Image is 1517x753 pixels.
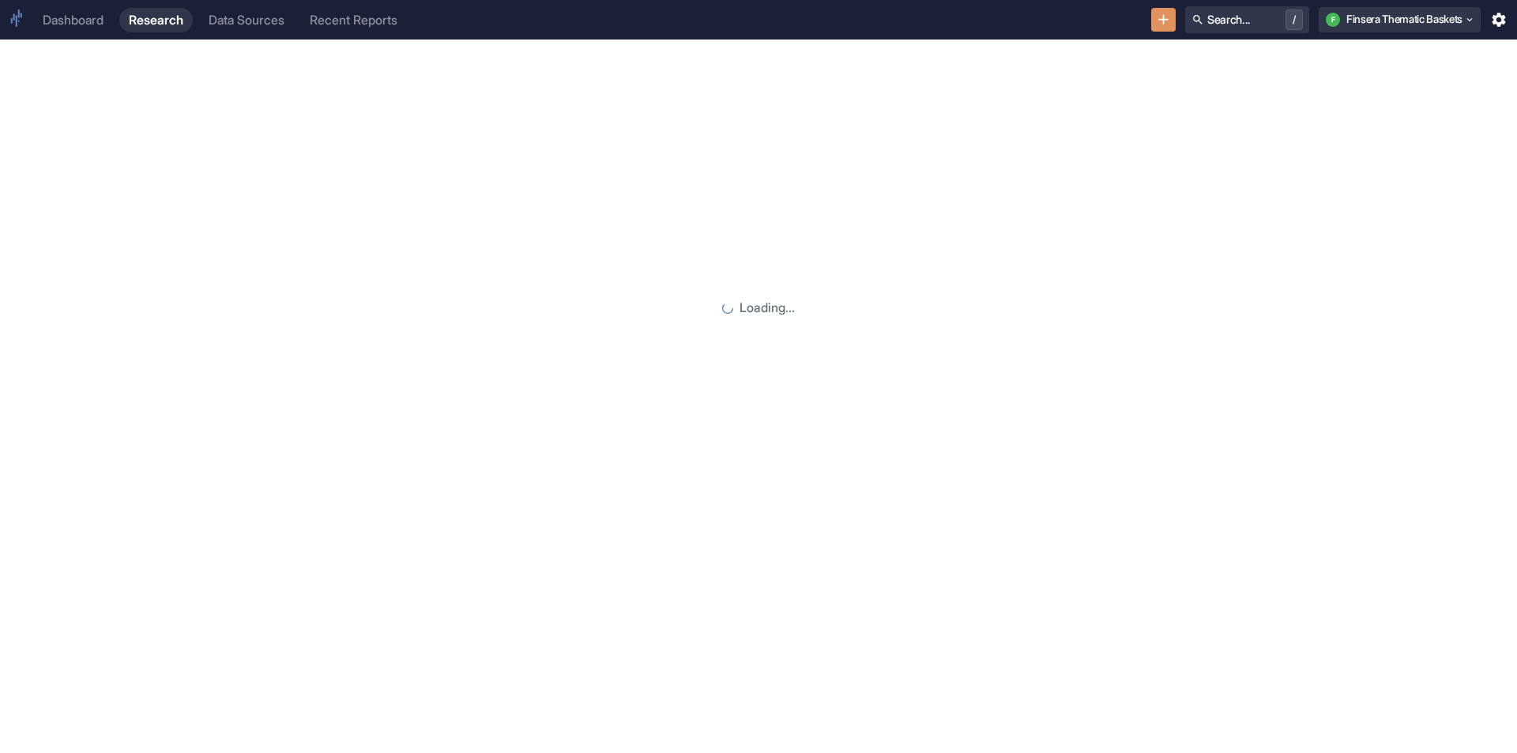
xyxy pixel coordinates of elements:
div: Research [129,13,183,28]
a: Dashboard [33,8,113,32]
a: Data Sources [199,8,294,32]
a: Research [119,8,193,32]
p: Loading... [740,299,795,318]
div: Data Sources [209,13,284,28]
div: Dashboard [43,13,104,28]
button: New Resource [1151,8,1176,32]
button: FFinsera Thematic Baskets [1319,7,1481,32]
a: Recent Reports [300,8,407,32]
button: Search.../ [1185,6,1309,33]
div: F [1326,13,1340,27]
div: Recent Reports [310,13,397,28]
